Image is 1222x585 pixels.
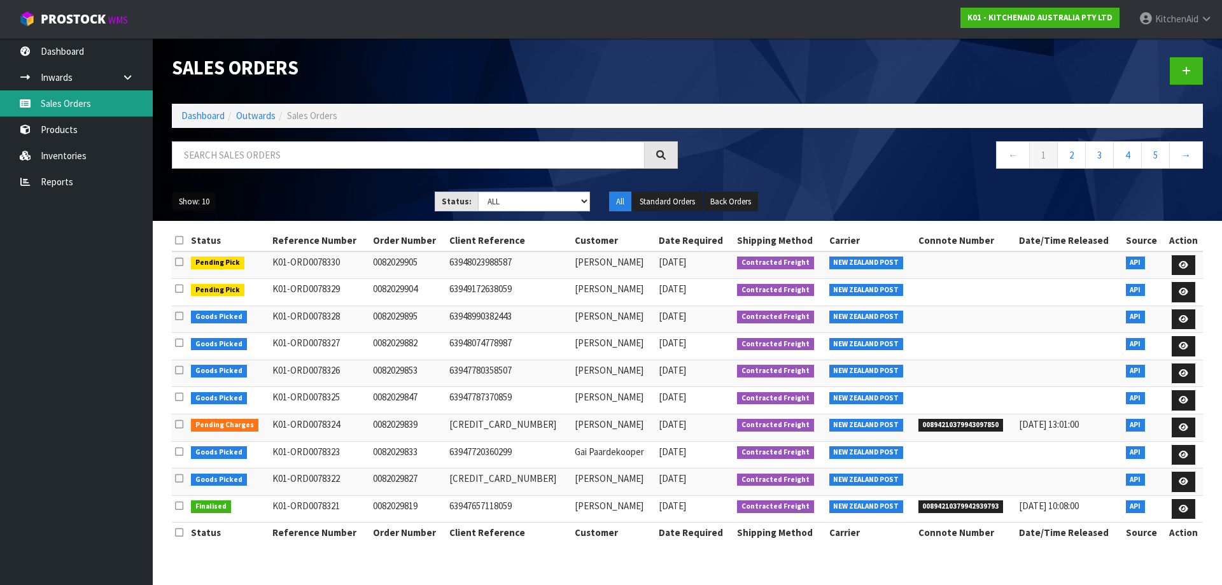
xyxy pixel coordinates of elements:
[446,333,572,360] td: 63948074778987
[172,192,216,212] button: Show: 10
[915,230,1016,251] th: Connote Number
[1126,419,1146,432] span: API
[191,257,244,269] span: Pending Pick
[1126,474,1146,486] span: API
[737,365,814,377] span: Contracted Freight
[269,279,369,306] td: K01-ORD0078329
[659,310,686,322] span: [DATE]
[829,311,904,323] span: NEW ZEALAND POST
[1126,338,1146,351] span: API
[829,419,904,432] span: NEW ZEALAND POST
[370,306,447,333] td: 0082029895
[737,392,814,405] span: Contracted Freight
[737,446,814,459] span: Contracted Freight
[703,192,758,212] button: Back Orders
[1141,141,1170,169] a: 5
[697,141,1203,173] nav: Page navigation
[656,523,734,543] th: Date Required
[269,360,369,387] td: K01-ORD0078326
[269,495,369,523] td: K01-ORD0078321
[737,311,814,323] span: Contracted Freight
[1085,141,1114,169] a: 3
[734,523,826,543] th: Shipping Method
[737,474,814,486] span: Contracted Freight
[1016,230,1122,251] th: Date/Time Released
[446,387,572,414] td: 63947787370859
[659,337,686,349] span: [DATE]
[1019,500,1079,512] span: [DATE] 10:08:00
[659,283,686,295] span: [DATE]
[572,306,656,333] td: [PERSON_NAME]
[287,109,337,122] span: Sales Orders
[446,495,572,523] td: 63947657118059
[572,360,656,387] td: [PERSON_NAME]
[446,306,572,333] td: 63948990382443
[269,306,369,333] td: K01-ORD0078328
[572,230,656,251] th: Customer
[41,11,106,27] span: ProStock
[446,441,572,469] td: 63947720360299
[370,333,447,360] td: 0082029882
[737,500,814,513] span: Contracted Freight
[572,251,656,279] td: [PERSON_NAME]
[572,387,656,414] td: [PERSON_NAME]
[181,109,225,122] a: Dashboard
[829,257,904,269] span: NEW ZEALAND POST
[269,523,369,543] th: Reference Number
[108,14,128,26] small: WMS
[370,360,447,387] td: 0082029853
[659,418,686,430] span: [DATE]
[1126,311,1146,323] span: API
[446,230,572,251] th: Client Reference
[188,523,269,543] th: Status
[370,469,447,496] td: 0082029827
[996,141,1030,169] a: ←
[1029,141,1058,169] a: 1
[829,392,904,405] span: NEW ZEALAND POST
[188,230,269,251] th: Status
[829,284,904,297] span: NEW ZEALAND POST
[269,387,369,414] td: K01-ORD0078325
[269,414,369,441] td: K01-ORD0078324
[633,192,702,212] button: Standard Orders
[829,474,904,486] span: NEW ZEALAND POST
[370,251,447,279] td: 0082029905
[659,472,686,484] span: [DATE]
[1126,446,1146,459] span: API
[734,230,826,251] th: Shipping Method
[446,469,572,496] td: [CREDIT_CARD_NUMBER]
[659,391,686,403] span: [DATE]
[236,109,276,122] a: Outwards
[659,256,686,268] span: [DATE]
[1169,141,1203,169] a: →
[915,523,1016,543] th: Connote Number
[191,474,247,486] span: Goods Picked
[191,284,244,297] span: Pending Pick
[737,419,814,432] span: Contracted Freight
[370,387,447,414] td: 0082029847
[572,469,656,496] td: [PERSON_NAME]
[829,500,904,513] span: NEW ZEALAND POST
[572,279,656,306] td: [PERSON_NAME]
[1126,365,1146,377] span: API
[829,365,904,377] span: NEW ZEALAND POST
[370,441,447,469] td: 0082029833
[1126,284,1146,297] span: API
[656,230,734,251] th: Date Required
[659,364,686,376] span: [DATE]
[446,279,572,306] td: 63949172638059
[370,523,447,543] th: Order Number
[829,338,904,351] span: NEW ZEALAND POST
[172,57,678,78] h1: Sales Orders
[1126,500,1146,513] span: API
[269,469,369,496] td: K01-ORD0078322
[918,500,1004,513] span: 00894210379942939793
[446,360,572,387] td: 63947780358507
[826,523,915,543] th: Carrier
[572,523,656,543] th: Customer
[1113,141,1142,169] a: 4
[1164,230,1203,251] th: Action
[370,230,447,251] th: Order Number
[659,500,686,512] span: [DATE]
[191,419,258,432] span: Pending Charges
